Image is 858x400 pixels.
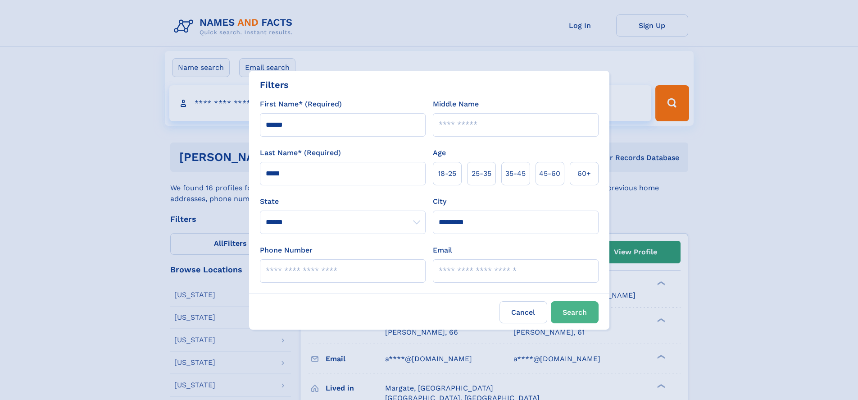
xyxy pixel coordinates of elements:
button: Search [551,301,599,323]
label: Age [433,147,446,158]
span: 45‑60 [539,168,560,179]
label: First Name* (Required) [260,99,342,110]
span: 25‑35 [472,168,491,179]
label: Middle Name [433,99,479,110]
div: Filters [260,78,289,92]
label: City [433,196,446,207]
label: Cancel [499,301,547,323]
label: Phone Number [260,245,313,256]
span: 18‑25 [438,168,456,179]
label: Last Name* (Required) [260,147,341,158]
span: 35‑45 [505,168,526,179]
span: 60+ [577,168,591,179]
label: Email [433,245,452,256]
label: State [260,196,426,207]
